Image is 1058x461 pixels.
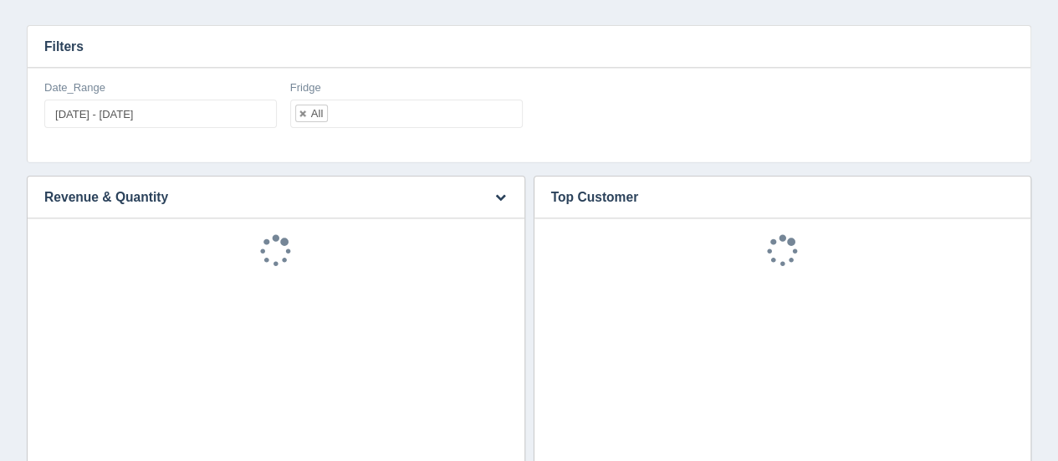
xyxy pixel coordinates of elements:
h3: Revenue & Quantity [28,177,473,218]
h3: Filters [28,26,1030,68]
h3: Top Customer [534,177,1006,218]
label: Fridge [290,80,321,96]
label: Date_Range [44,80,105,96]
div: All [311,108,323,119]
